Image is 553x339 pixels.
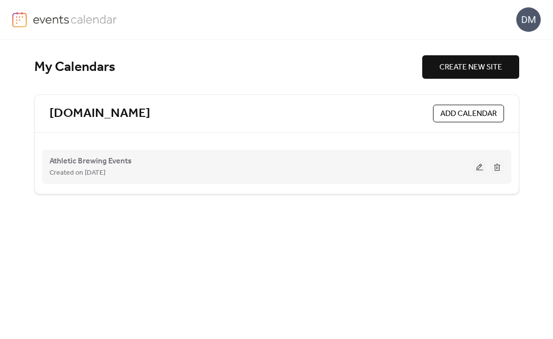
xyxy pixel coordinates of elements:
span: CREATE NEW SITE [439,62,502,73]
img: logo-type [33,12,118,26]
img: logo [12,12,27,27]
div: My Calendars [34,59,422,76]
button: CREATE NEW SITE [422,55,519,79]
button: ADD CALENDAR [433,105,504,122]
span: Created on [DATE] [49,167,105,179]
div: DM [516,7,541,32]
span: Athletic Brewing Events [49,156,132,167]
a: [DOMAIN_NAME] [49,106,150,122]
span: ADD CALENDAR [440,108,497,120]
a: Athletic Brewing Events [49,158,132,164]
